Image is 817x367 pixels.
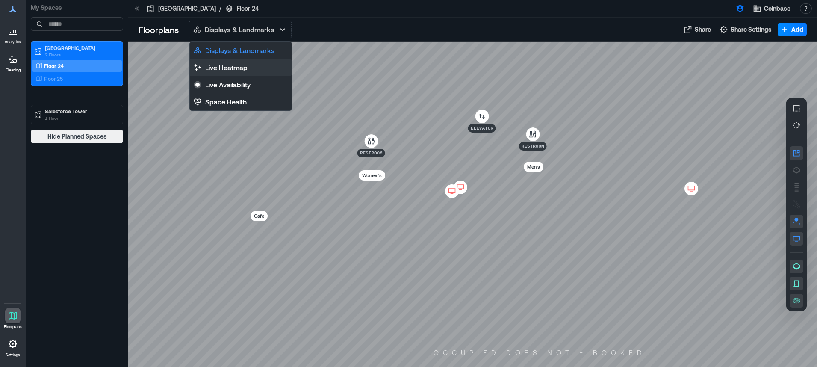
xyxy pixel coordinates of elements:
[45,44,117,51] p: [GEOGRAPHIC_DATA]
[219,4,221,13] p: /
[45,115,117,121] p: 1 Floor
[2,49,24,75] a: Cleaning
[362,171,382,180] p: Women's
[6,68,21,73] p: Cleaning
[205,45,274,56] p: Displays & Landmarks
[190,76,292,93] button: Live Availability
[205,97,247,107] p: Space Health
[731,25,772,34] span: Share Settings
[158,4,216,13] p: [GEOGRAPHIC_DATA]
[47,132,107,141] span: Hide Planned Spaces
[360,150,383,157] p: Restroom
[695,25,711,34] span: Share
[4,324,22,329] p: Floorplans
[44,75,63,82] p: Floor 25
[764,4,790,13] span: Coinbase
[522,143,544,150] p: Restroom
[45,51,117,58] p: 2 Floors
[2,21,24,47] a: Analytics
[190,93,292,110] button: Space Health
[527,163,540,171] p: Men's
[31,3,123,12] p: My Spaces
[205,62,248,73] p: Live Heatmap
[750,2,793,15] button: Coinbase
[717,23,774,36] button: Share Settings
[139,24,179,36] p: Floorplans
[681,23,714,36] button: Share
[190,42,292,59] button: Displays & Landmarks
[44,62,64,69] p: Floor 24
[3,334,23,360] a: Settings
[1,305,24,332] a: Floorplans
[6,352,20,358] p: Settings
[45,108,117,115] p: Salesforce Tower
[429,348,646,357] p: Occupied does not = booked
[778,23,807,36] button: Add
[190,59,292,76] button: Live Heatmap
[205,24,274,35] p: Displays & Landmarks
[31,130,123,143] button: Hide Planned Spaces
[471,125,493,132] p: Elevator
[5,39,21,44] p: Analytics
[237,4,259,13] p: Floor 24
[254,212,264,220] p: Cafe
[189,21,292,38] button: Displays & Landmarks
[205,80,251,90] p: Live Availability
